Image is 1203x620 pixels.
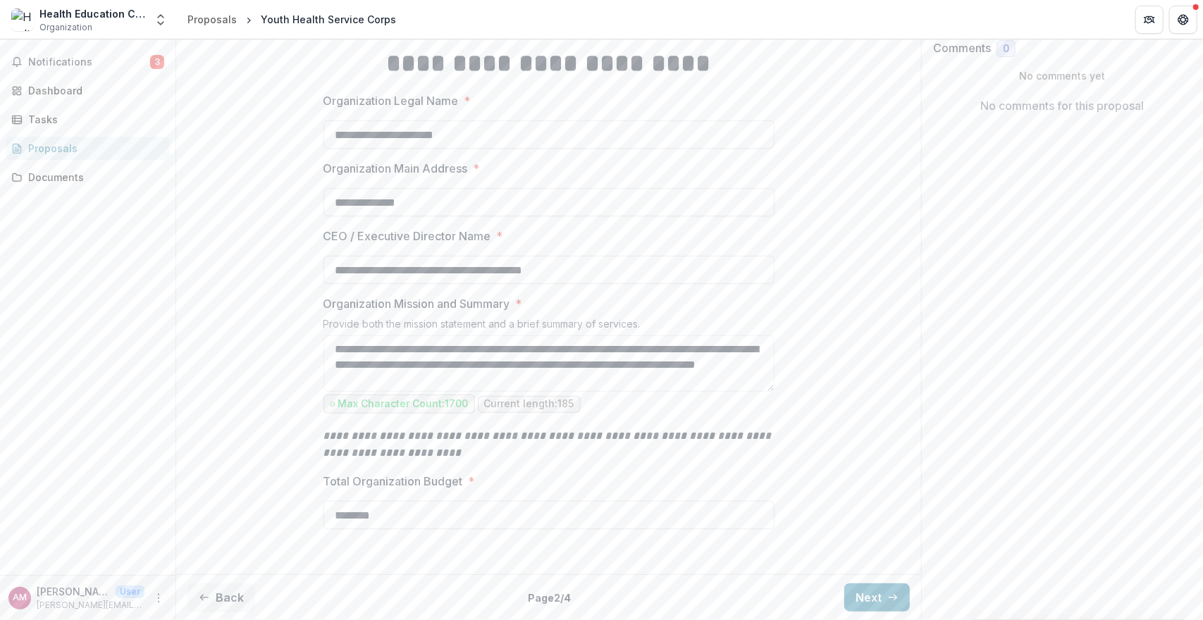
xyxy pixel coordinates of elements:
p: Current length: 185 [484,398,574,410]
a: Tasks [6,108,170,131]
p: User [116,585,144,598]
div: Documents [28,170,159,185]
button: Partners [1135,6,1164,34]
a: Documents [6,166,170,189]
button: Back [187,583,255,612]
p: Organization Mission and Summary [323,295,510,312]
p: Max Character Count: 1700 [338,398,469,410]
nav: breadcrumb [182,9,402,30]
button: Open entity switcher [151,6,171,34]
button: More [150,590,167,607]
button: Notifications3 [6,51,170,73]
p: Organization Legal Name [323,92,459,109]
p: Total Organization Budget [323,473,463,490]
p: No comments yet [933,68,1192,83]
div: Proposals [28,141,159,156]
h2: Comments [933,42,991,55]
img: Health Education Center [11,8,34,31]
p: Organization Main Address [323,160,468,177]
p: [PERSON_NAME][EMAIL_ADDRESS][DOMAIN_NAME] [37,599,144,612]
a: Dashboard [6,79,170,102]
p: [PERSON_NAME] [37,584,110,599]
span: Notifications [28,56,150,68]
div: Youth Health Service Corps [261,12,396,27]
div: Health Education Center [39,6,145,21]
a: Proposals [6,137,170,160]
span: Organization [39,21,92,34]
div: Dashboard [28,83,159,98]
button: Next [844,583,910,612]
p: CEO / Executive Director Name [323,228,491,244]
div: Alyssa McClain [13,593,27,602]
a: Proposals [182,9,242,30]
p: No comments for this proposal [981,97,1145,114]
div: Proposals [187,12,237,27]
span: 3 [150,55,164,69]
div: Provide both the mission statement and a brief summary of services. [323,318,775,335]
span: 0 [1003,43,1009,55]
button: Get Help [1169,6,1197,34]
div: Tasks [28,112,159,127]
p: Page 2 / 4 [529,590,572,605]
